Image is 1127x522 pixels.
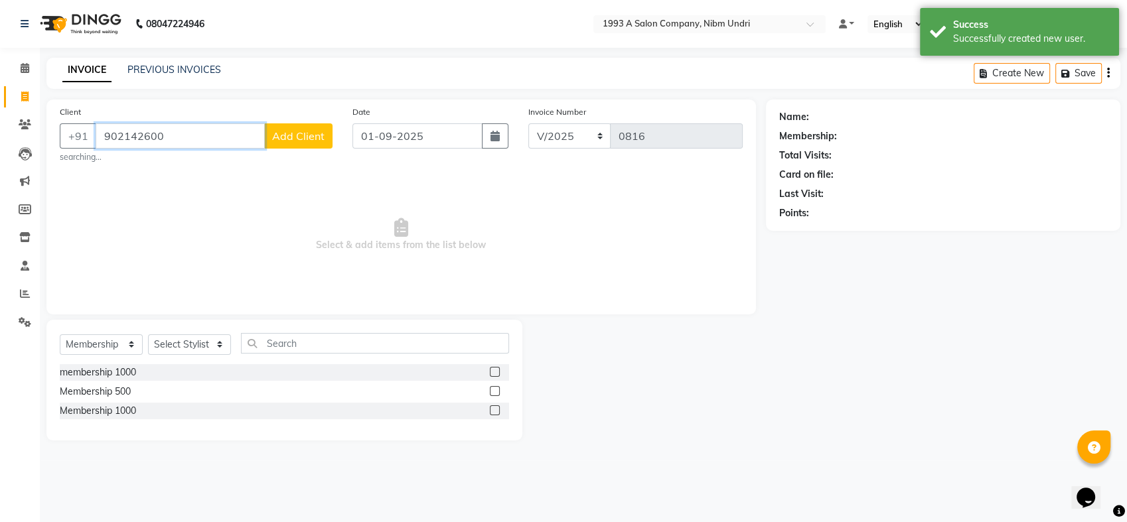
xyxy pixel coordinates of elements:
button: Save [1055,63,1102,84]
button: +91 [60,123,97,149]
label: Date [352,106,370,118]
div: Membership: [779,129,837,143]
div: Points: [779,206,809,220]
input: Search by Name/Mobile/Email/Code [96,123,265,149]
div: Last Visit: [779,187,824,201]
b: 08047224946 [146,5,204,42]
img: logo [34,5,125,42]
div: Total Visits: [779,149,832,163]
div: Successfully created new user. [953,32,1109,46]
div: Membership 500 [60,385,131,399]
label: Client [60,106,81,118]
iframe: chat widget [1071,469,1114,509]
small: searching... [60,151,333,163]
div: Name: [779,110,809,124]
div: Card on file: [779,168,834,182]
label: Invoice Number [528,106,586,118]
a: INVOICE [62,58,112,82]
div: membership 1000 [60,365,136,379]
span: Select & add items from the list below [60,168,743,301]
span: Add Client [272,129,325,143]
input: Search [241,333,509,354]
a: PREVIOUS INVOICES [127,64,221,76]
div: Membership 1000 [60,404,136,418]
div: Success [953,18,1109,32]
button: Add Client [264,123,333,149]
button: Create New [974,63,1050,84]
